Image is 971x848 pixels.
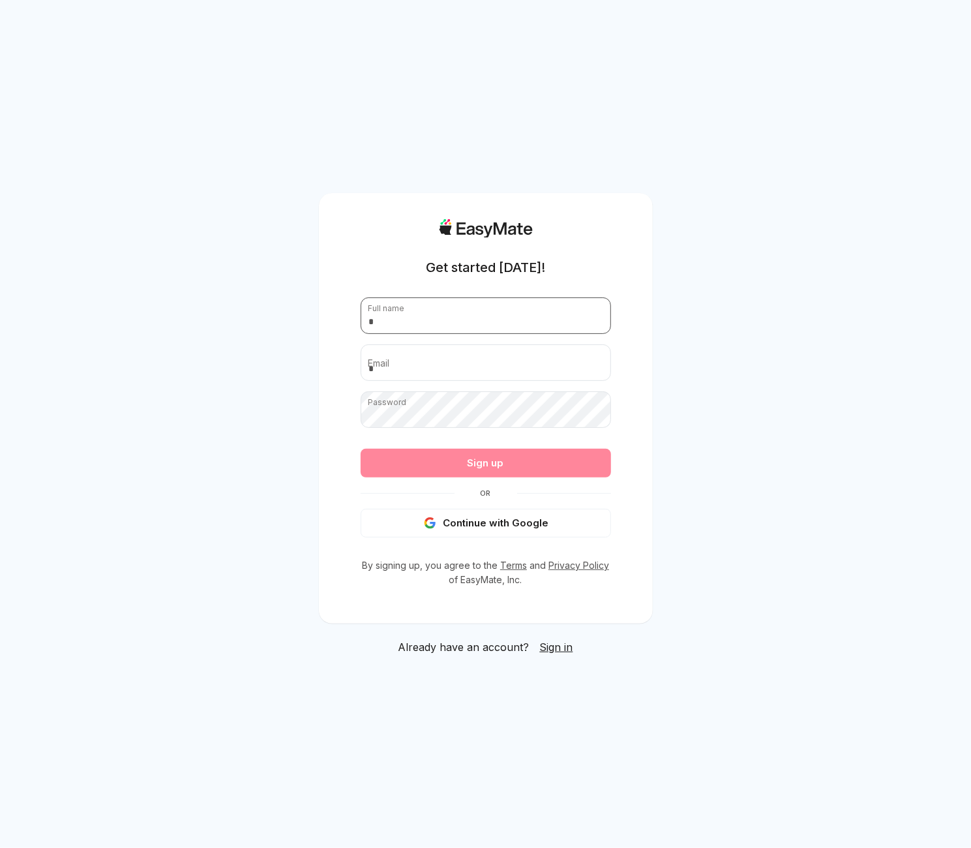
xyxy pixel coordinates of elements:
[361,558,611,587] p: By signing up, you agree to the and of EasyMate, Inc.
[540,641,573,654] span: Sign in
[398,639,530,655] span: Already have an account?
[426,258,545,277] h1: Get started [DATE]!
[500,560,527,571] a: Terms
[548,560,609,571] a: Privacy Policy
[455,488,517,498] span: Or
[540,639,573,655] a: Sign in
[361,509,611,538] button: Continue with Google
